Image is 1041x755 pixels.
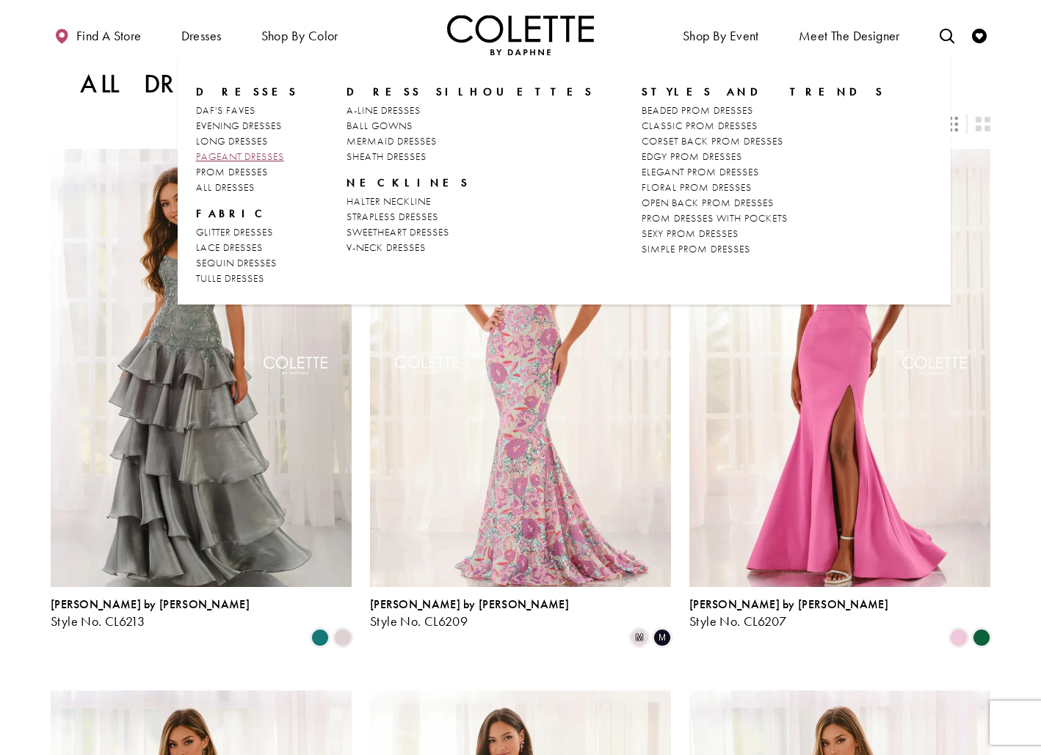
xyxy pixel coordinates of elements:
span: EDGY PROM DRESSES [642,150,742,163]
a: FLORAL PROM DRESSES [642,180,885,195]
span: CORSET BACK PROM DRESSES [642,134,783,147]
a: MERMAID DRESSES [347,134,594,149]
span: STYLES AND TRENDS [642,84,885,99]
a: A-LINE DRESSES [347,103,594,118]
a: SEXY PROM DRESSES [642,226,885,241]
a: Visit Home Page [447,15,594,55]
a: Toggle search [936,15,958,55]
a: EVENING DRESSES [196,118,299,134]
a: LACE DRESSES [196,240,299,255]
span: [PERSON_NAME] by [PERSON_NAME] [370,597,569,612]
span: GLITTER DRESSES [196,225,273,238]
span: PROM DRESSES [196,165,268,178]
a: ELEGANT PROM DRESSES [642,164,885,180]
span: Style No. CL6207 [689,613,786,630]
a: Check Wishlist [968,15,990,55]
span: FABRIC [196,206,299,221]
span: ALL DRESSES [196,180,255,194]
span: FLORAL PROM DRESSES [642,180,752,194]
a: PAGEANT DRESSES [196,149,299,164]
span: TULLE DRESSES [196,271,264,285]
a: Visit Colette by Daphne Style No. CL6213 Page [51,149,352,586]
span: Dresses [196,84,299,99]
span: LACE DRESSES [196,241,263,254]
span: DRESS SILHOUETTES [347,84,594,99]
span: Shop by color [258,15,342,55]
span: Dresses [178,15,225,55]
span: SEQUIN DRESSES [196,256,277,269]
a: Visit Colette by Daphne Style No. CL6209 Page [370,149,671,586]
a: Find a store [51,15,145,55]
i: Sweetheart Pink [950,629,968,646]
span: Shop By Event [683,29,759,43]
a: CORSET BACK PROM DRESSES [642,134,885,149]
span: SEXY PROM DRESSES [642,227,739,240]
span: Meet the designer [799,29,900,43]
span: V-NECK DRESSES [347,241,426,254]
span: EVENING DRESSES [196,119,282,132]
img: Colette by Daphne [447,15,594,55]
a: Visit Colette by Daphne Style No. CL6207 Page [689,149,990,586]
span: SHEATH DRESSES [347,150,427,163]
a: PROM DRESSES [196,164,299,180]
span: BEADED PROM DRESSES [642,103,753,117]
span: [PERSON_NAME] by [PERSON_NAME] [51,597,250,612]
a: TULLE DRESSES [196,271,299,286]
span: STRAPLESS DRESSES [347,210,438,223]
h1: All Dresses [80,70,279,99]
span: Switch layout to 3 columns [943,117,958,131]
span: PAGEANT DRESSES [196,150,284,163]
span: Find a store [76,29,142,43]
span: DAF'S FAVES [196,103,255,117]
span: LONG DRESSES [196,134,268,147]
div: Colette by Daphne Style No. CL6213 [51,598,250,629]
span: PROM DRESSES WITH POCKETS [642,211,788,225]
span: A-LINE DRESSES [347,103,421,117]
span: SIMPLE PROM DRESSES [642,242,750,255]
a: OPEN BACK PROM DRESSES [642,195,885,211]
a: PROM DRESSES WITH POCKETS [642,211,885,226]
span: NECKLINES [347,175,470,190]
div: Colette by Daphne Style No. CL6207 [689,598,888,629]
a: ALL DRESSES [196,180,299,195]
span: CLASSIC PROM DRESSES [642,119,758,132]
span: Style No. CL6213 [51,613,145,630]
div: Colette by Daphne Style No. CL6209 [370,598,569,629]
a: SEQUIN DRESSES [196,255,299,271]
a: HALTER NECKLINE [347,194,594,209]
a: GLITTER DRESSES [196,225,299,240]
span: Style No. CL6209 [370,613,468,630]
i: Midnight/Multi [653,629,671,646]
span: HALTER NECKLINE [347,194,431,208]
a: STRAPLESS DRESSES [347,209,594,225]
span: Switch layout to 2 columns [976,117,990,131]
span: Shop by color [261,29,338,43]
a: SIMPLE PROM DRESSES [642,241,885,257]
a: LONG DRESSES [196,134,299,149]
a: Meet the designer [795,15,904,55]
div: Layout Controls [42,108,999,140]
span: MERMAID DRESSES [347,134,437,147]
span: ELEGANT PROM DRESSES [642,165,759,178]
a: SHEATH DRESSES [347,149,594,164]
span: FABRIC [196,206,269,221]
a: V-NECK DRESSES [347,240,594,255]
i: Hunter Green [973,629,990,646]
i: Ivy [311,629,329,646]
span: Shop By Event [679,15,763,55]
span: OPEN BACK PROM DRESSES [642,196,774,209]
a: DAF'S FAVES [196,103,299,118]
a: CLASSIC PROM DRESSES [642,118,885,134]
a: SWEETHEART DRESSES [347,225,594,240]
span: BALL GOWNS [347,119,413,132]
i: Pink/Multi [631,629,648,646]
a: EDGY PROM DRESSES [642,149,885,164]
span: SWEETHEART DRESSES [347,225,449,238]
span: [PERSON_NAME] by [PERSON_NAME] [689,597,888,612]
i: Petal [334,629,352,646]
span: Dresses [181,29,222,43]
a: BEADED PROM DRESSES [642,103,885,118]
